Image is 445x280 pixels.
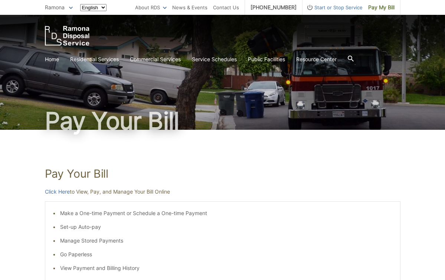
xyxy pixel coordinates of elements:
[45,188,400,196] p: to View, Pay, and Manage Your Bill Online
[130,55,181,63] a: Commercial Services
[60,264,393,272] li: View Payment and Billing History
[45,188,70,196] a: Click Here
[45,4,65,10] span: Ramona
[172,3,207,11] a: News & Events
[45,167,400,180] h1: Pay Your Bill
[213,3,239,11] a: Contact Us
[45,26,89,46] a: EDCD logo. Return to the homepage.
[135,3,167,11] a: About RDS
[60,237,393,245] li: Manage Stored Payments
[60,209,393,217] li: Make a One-time Payment or Schedule a One-time Payment
[80,4,107,11] select: Select a language
[60,250,393,258] li: Go Paperless
[70,55,119,63] a: Residential Services
[60,223,393,231] li: Set-up Auto-pay
[45,55,59,63] a: Home
[368,3,395,11] span: Pay My Bill
[45,109,400,133] h1: Pay Your Bill
[192,55,237,63] a: Service Schedules
[296,55,337,63] a: Resource Center
[248,55,285,63] a: Public Facilities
